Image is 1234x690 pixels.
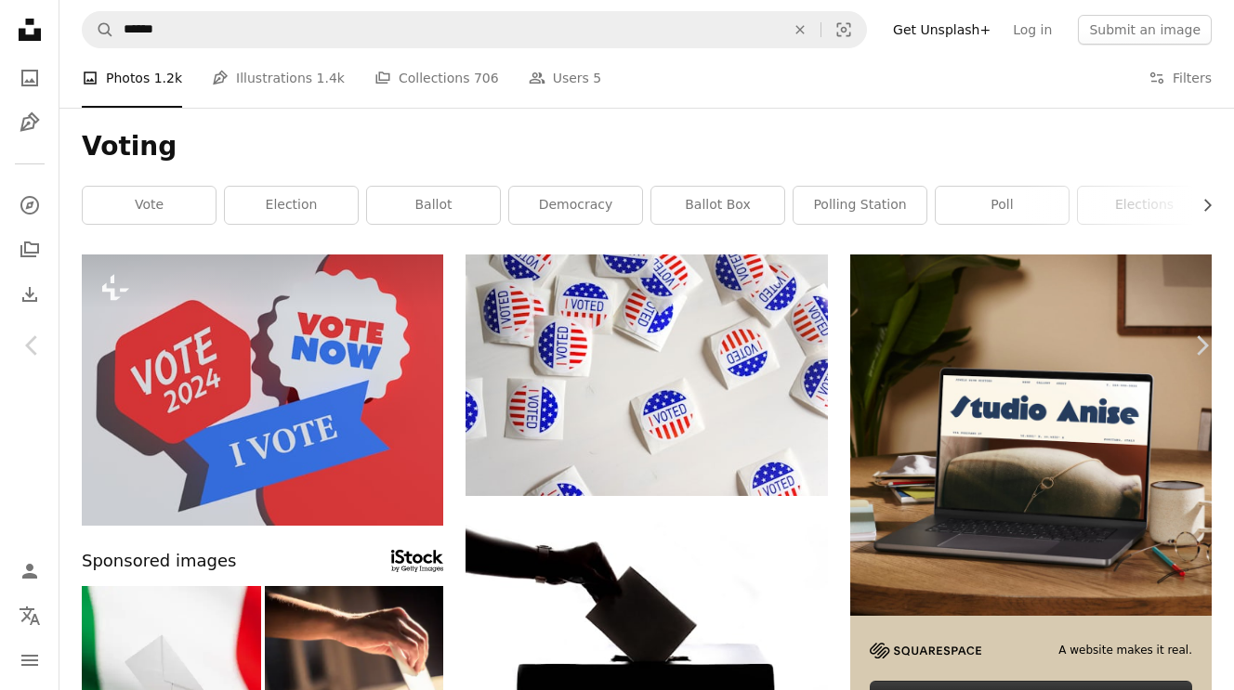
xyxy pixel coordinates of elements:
a: democracy [509,187,642,224]
a: ballot box [651,187,784,224]
h1: Voting [82,130,1212,163]
a: ballot [367,187,500,224]
a: Photos [11,59,48,97]
a: Users 5 [529,48,602,108]
a: a person is casting a vote into a box [466,630,827,646]
span: Sponsored images [82,548,236,575]
button: Menu [11,642,48,679]
a: Log in [1002,15,1063,45]
a: election [225,187,358,224]
button: Filters [1149,48,1212,108]
button: scroll list to the right [1190,187,1212,224]
button: Submit an image [1078,15,1212,45]
button: Language [11,597,48,634]
a: poll [936,187,1069,224]
img: a red, white and blue sticker with the words vote now and i vote [82,254,443,526]
a: Log in / Sign up [11,553,48,590]
span: A website makes it real. [1058,643,1192,658]
button: Clear [780,12,820,47]
a: Get Unsplash+ [882,15,1002,45]
a: Illustrations 1.4k [212,48,345,108]
a: Collections 706 [374,48,499,108]
img: file-1705123271268-c3eaf6a79b21image [850,254,1212,616]
span: 706 [474,68,499,88]
button: Visual search [821,12,866,47]
a: Voted printed papers on white surface [466,367,827,384]
a: a red, white and blue sticker with the words vote now and i vote [82,381,443,397]
a: Next [1169,256,1234,435]
img: Voted printed papers on white surface [466,254,827,496]
img: file-1705255347840-230a6ab5bca9image [870,643,981,658]
form: Find visuals sitewide [82,11,867,48]
a: polling station [794,187,926,224]
a: vote [83,187,216,224]
a: Illustrations [11,104,48,141]
a: elections [1078,187,1211,224]
button: Search Unsplash [83,12,114,47]
a: Explore [11,187,48,224]
a: Collections [11,231,48,268]
span: 5 [593,68,601,88]
span: 1.4k [317,68,345,88]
